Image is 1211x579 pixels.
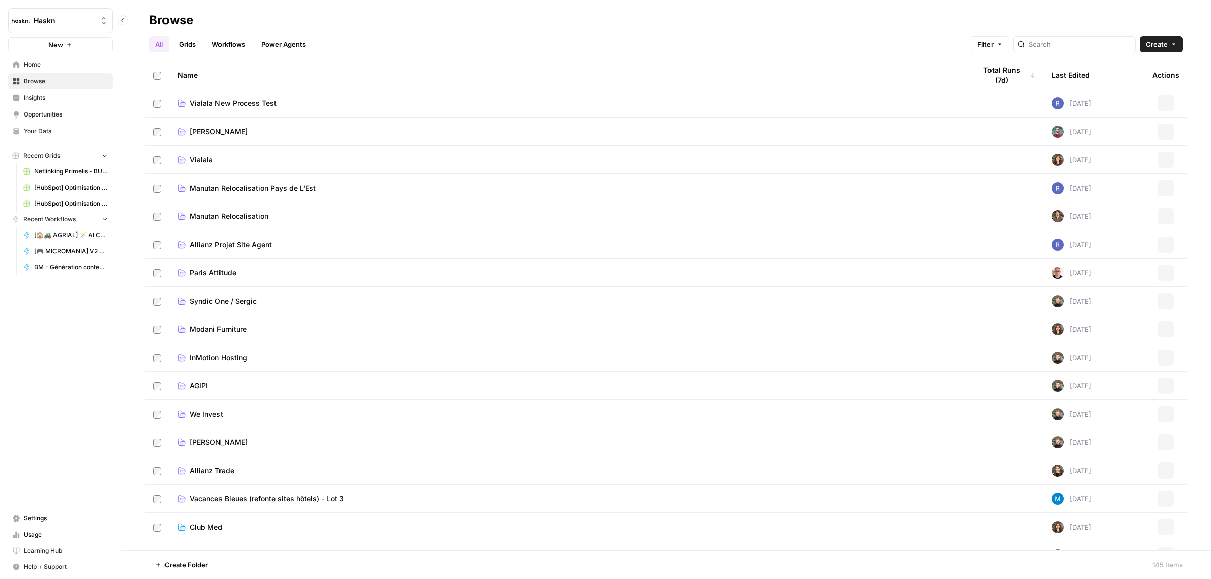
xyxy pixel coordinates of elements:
[8,123,113,139] a: Your Data
[1052,323,1091,335] div: [DATE]
[190,353,247,363] span: InMotion Hosting
[190,127,248,137] span: [PERSON_NAME]
[1140,36,1183,52] button: Create
[34,16,95,26] span: Haskn
[178,183,960,193] a: Manutan Relocalisation Pays de L'Est
[178,240,960,250] a: Allianz Projet Site Agent
[1052,61,1090,89] div: Last Edited
[190,550,224,560] span: Coclic Alu
[190,409,223,419] span: We Invest
[190,466,234,476] span: Allianz Trade
[1052,549,1091,561] div: [DATE]
[8,543,113,559] a: Learning Hub
[178,127,960,137] a: [PERSON_NAME]
[178,211,960,221] a: Manutan Relocalisation
[1052,352,1091,364] div: [DATE]
[190,522,223,532] span: Club Med
[1052,154,1091,166] div: [DATE]
[23,215,76,224] span: Recent Workflows
[190,155,213,165] span: Vialala
[190,183,316,193] span: Manutan Relocalisation Pays de L'Est
[178,324,960,334] a: Modani Furniture
[190,494,344,504] span: Vacances Bleues (refonte sites hôtels) - Lot 3
[8,527,113,543] a: Usage
[1146,39,1168,49] span: Create
[190,240,272,250] span: Allianz Projet Site Agent
[190,324,247,334] span: Modani Furniture
[1029,39,1131,49] input: Search
[19,243,113,259] a: [🎮 MICROMANIA] V2 AI Content Generator for E-commerce
[1052,295,1091,307] div: [DATE]
[178,550,960,560] a: Coclic Alu
[255,36,312,52] a: Power Agents
[24,514,108,523] span: Settings
[24,127,108,136] span: Your Data
[1052,521,1064,533] img: wbc4lf7e8no3nva14b2bd9f41fnh
[178,466,960,476] a: Allianz Trade
[1052,154,1064,166] img: wbc4lf7e8no3nva14b2bd9f41fnh
[1052,521,1091,533] div: [DATE]
[1052,352,1064,364] img: udf09rtbz9abwr5l4z19vkttxmie
[178,268,960,278] a: Paris Attitude
[1052,239,1091,251] div: [DATE]
[976,61,1035,89] div: Total Runs (7d)
[1052,182,1091,194] div: [DATE]
[34,247,108,256] span: [🎮 MICROMANIA] V2 AI Content Generator for E-commerce
[8,559,113,575] button: Help + Support
[178,98,960,108] a: Vialala New Process Test
[1052,380,1091,392] div: [DATE]
[190,98,277,108] span: Vialala New Process Test
[34,263,108,272] span: BM - Génération contenu soin+ville
[206,36,251,52] a: Workflows
[8,106,113,123] a: Opportunities
[1052,97,1091,109] div: [DATE]
[190,296,257,306] span: Syndic One / Sergic
[8,212,113,227] button: Recent Workflows
[1152,61,1179,89] div: Actions
[24,546,108,555] span: Learning Hub
[1052,210,1064,222] img: dizo4u6k27cofk4obq9v5qvvdkyt
[8,56,113,73] a: Home
[1052,126,1064,138] img: kh2zl9bepegbkudgc8udwrcnxcy3
[1052,436,1091,448] div: [DATE]
[8,90,113,106] a: Insights
[24,530,108,539] span: Usage
[1052,239,1064,251] img: u6bh93quptsxrgw026dpd851kwjs
[1052,549,1064,561] img: wbc4lf7e8no3nva14b2bd9f41fnh
[1052,210,1091,222] div: [DATE]
[1052,295,1064,307] img: udf09rtbz9abwr5l4z19vkttxmie
[8,37,113,52] button: New
[8,8,113,33] button: Workspace: Haskn
[12,12,30,30] img: Haskn Logo
[149,12,193,28] div: Browse
[178,155,960,165] a: Vialala
[19,227,113,243] a: [🏠🚜 AGRIAL] 🪄 AI Content Generator for E-commerce
[149,557,214,573] button: Create Folder
[1052,267,1064,279] img: 7vx8zh0uhckvat9sl0ytjj9ndhgk
[164,560,208,570] span: Create Folder
[178,353,960,363] a: InMotion Hosting
[8,73,113,89] a: Browse
[1052,97,1064,109] img: u6bh93quptsxrgw026dpd851kwjs
[1052,126,1091,138] div: [DATE]
[1052,493,1091,505] div: [DATE]
[24,562,108,571] span: Help + Support
[34,230,108,240] span: [🏠🚜 AGRIAL] 🪄 AI Content Generator for E-commerce
[24,77,108,86] span: Browse
[24,93,108,102] span: Insights
[190,211,268,221] span: Manutan Relocalisation
[48,40,63,50] span: New
[8,510,113,527] a: Settings
[1052,267,1091,279] div: [DATE]
[19,259,113,275] a: BM - Génération contenu soin+ville
[178,437,960,447] a: [PERSON_NAME]
[971,36,1009,52] button: Filter
[178,494,960,504] a: Vacances Bleues (refonte sites hôtels) - Lot 3
[190,268,236,278] span: Paris Attitude
[1052,465,1091,477] div: [DATE]
[1052,408,1091,420] div: [DATE]
[190,381,208,391] span: AGIPI
[8,148,113,163] button: Recent Grids
[1052,408,1064,420] img: udf09rtbz9abwr5l4z19vkttxmie
[178,381,960,391] a: AGIPI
